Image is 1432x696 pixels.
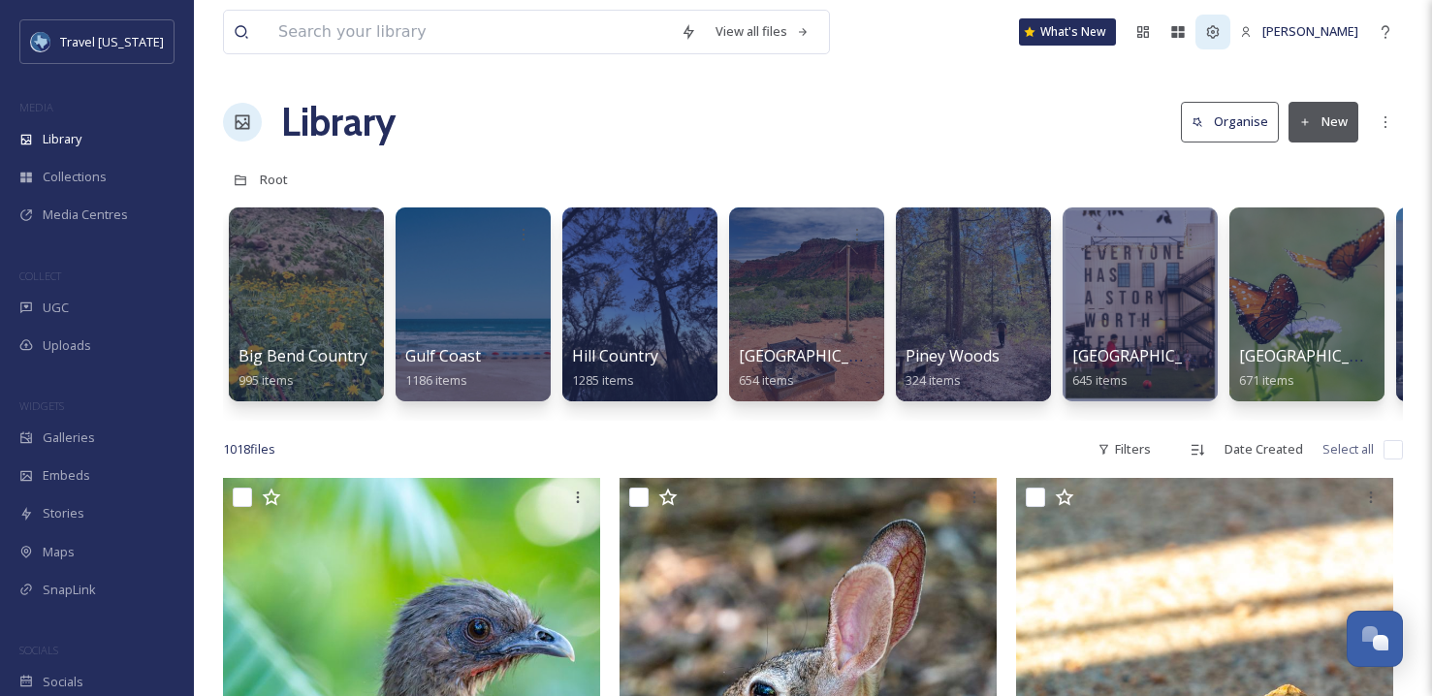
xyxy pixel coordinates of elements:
a: [GEOGRAPHIC_DATA]654 items [739,347,895,389]
span: Gulf Coast [405,345,481,366]
span: Collections [43,168,107,186]
span: Galleries [43,428,95,447]
span: 671 items [1239,371,1294,389]
a: What's New [1019,18,1116,46]
a: Hill Country1285 items [572,347,658,389]
span: [GEOGRAPHIC_DATA] [1072,345,1228,366]
a: Organise [1181,102,1289,142]
span: Stories [43,504,84,522]
span: [GEOGRAPHIC_DATA] [739,345,895,366]
span: SOCIALS [19,643,58,657]
a: View all files [706,13,819,50]
span: Piney Woods [906,345,1000,366]
span: Travel [US_STATE] [60,33,164,50]
span: Select all [1322,440,1374,459]
span: 1285 items [572,371,634,389]
span: Hill Country [572,345,658,366]
span: [PERSON_NAME] [1262,22,1358,40]
span: Media Centres [43,206,128,224]
img: images%20%281%29.jpeg [31,32,50,51]
span: SnapLink [43,581,96,599]
div: Filters [1088,430,1161,468]
a: Root [260,168,288,191]
span: Uploads [43,336,91,355]
span: Big Bend Country [239,345,367,366]
a: [GEOGRAPHIC_DATA]645 items [1072,347,1228,389]
span: Embeds [43,466,90,485]
input: Search your library [269,11,671,53]
a: Gulf Coast1186 items [405,347,481,389]
div: Date Created [1215,430,1313,468]
span: Library [43,130,81,148]
span: 1018 file s [223,440,275,459]
span: MEDIA [19,100,53,114]
span: Maps [43,543,75,561]
button: Organise [1181,102,1279,142]
span: 995 items [239,371,294,389]
span: 1186 items [405,371,467,389]
a: Piney Woods324 items [906,347,1000,389]
span: COLLECT [19,269,61,283]
span: 645 items [1072,371,1128,389]
span: 654 items [739,371,794,389]
span: Socials [43,673,83,691]
a: Library [281,93,396,151]
span: Root [260,171,288,188]
span: UGC [43,299,69,317]
span: WIDGETS [19,398,64,413]
span: 324 items [906,371,961,389]
a: Big Bend Country995 items [239,347,367,389]
a: [PERSON_NAME] [1230,13,1368,50]
button: Open Chat [1347,611,1403,667]
button: New [1289,102,1358,142]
